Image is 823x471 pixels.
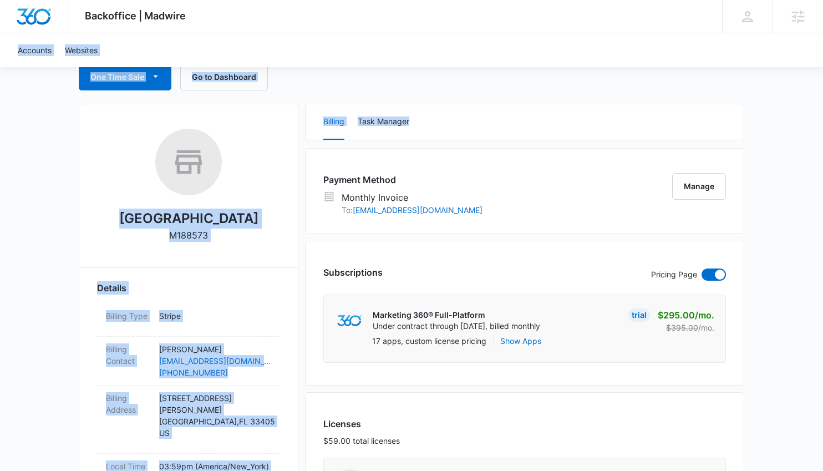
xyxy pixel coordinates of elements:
p: Monthly Invoice [342,191,482,204]
h3: Licenses [323,417,400,431]
p: To: [342,204,482,216]
a: [EMAIL_ADDRESS][DOMAIN_NAME] [353,205,482,215]
button: Show Apps [500,335,541,347]
dt: Billing Type [106,310,150,322]
p: 17 apps, custom license pricing [372,335,486,347]
button: Go to Dashboard [180,64,268,90]
p: [STREET_ADDRESS][PERSON_NAME] [GEOGRAPHIC_DATA] , FL 33405 US [159,392,271,439]
span: Backoffice | Madwire [85,10,186,22]
p: M188573 [169,229,208,242]
dt: Billing Contact [106,343,150,367]
a: Websites [58,33,104,67]
p: Stripe [159,310,271,322]
p: Under contract through [DATE], billed monthly [373,321,540,332]
p: $295.00 [658,308,714,322]
p: Marketing 360® Full-Platform [373,310,540,321]
button: One Time Sale [79,64,171,90]
div: Trial [628,308,650,322]
h2: [GEOGRAPHIC_DATA] [119,209,258,229]
a: [EMAIL_ADDRESS][DOMAIN_NAME] [159,355,271,367]
a: Accounts [11,33,58,67]
p: $59.00 total licenses [323,435,400,447]
p: [PERSON_NAME] [159,343,271,355]
s: $395.00 [666,323,698,332]
button: Manage [672,173,726,200]
div: Billing TypeStripe [97,303,280,337]
dt: Billing Address [106,392,150,416]
a: [PHONE_NUMBER] [159,367,271,378]
button: Billing [323,104,344,140]
span: Details [97,281,126,295]
h3: Subscriptions [323,266,383,279]
div: Billing Address[STREET_ADDRESS][PERSON_NAME][GEOGRAPHIC_DATA],FL 33405US [97,386,280,454]
span: /mo. [695,310,714,321]
img: marketing360Logo [337,315,361,327]
span: /mo. [698,323,714,332]
h3: Payment Method [323,173,482,186]
button: Task Manager [358,104,409,140]
div: Billing Contact[PERSON_NAME][EMAIL_ADDRESS][DOMAIN_NAME][PHONE_NUMBER] [97,337,280,386]
p: Pricing Page [651,269,697,281]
